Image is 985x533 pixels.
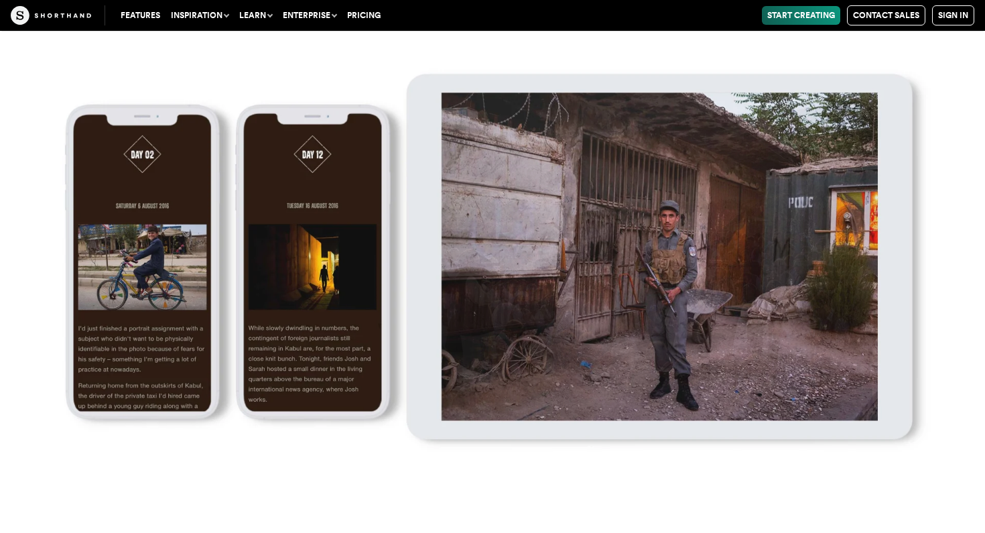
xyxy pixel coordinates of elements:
[115,6,166,25] a: Features
[932,5,974,25] a: Sign in
[762,6,840,25] a: Start Creating
[11,6,91,25] img: The Craft
[342,6,386,25] a: Pricing
[234,6,277,25] button: Learn
[277,6,342,25] button: Enterprise
[166,6,234,25] button: Inspiration
[847,5,925,25] a: Contact Sales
